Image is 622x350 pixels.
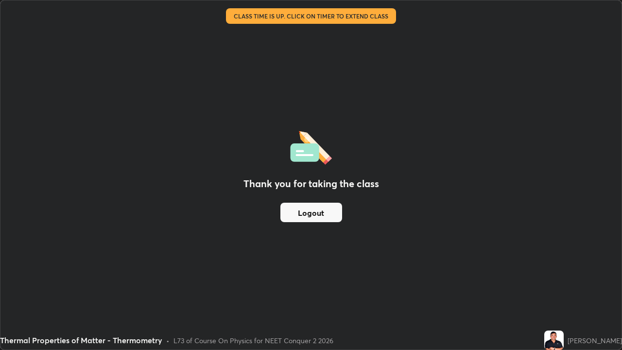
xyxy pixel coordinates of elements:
[280,203,342,222] button: Logout
[166,335,170,346] div: •
[290,128,332,165] img: offlineFeedback.1438e8b3.svg
[173,335,333,346] div: L73 of Course On Physics for NEET Conquer 2 2026
[544,331,564,350] img: ec8d2956c2874bb4b81a1db82daee692.jpg
[568,335,622,346] div: [PERSON_NAME]
[243,176,379,191] h2: Thank you for taking the class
